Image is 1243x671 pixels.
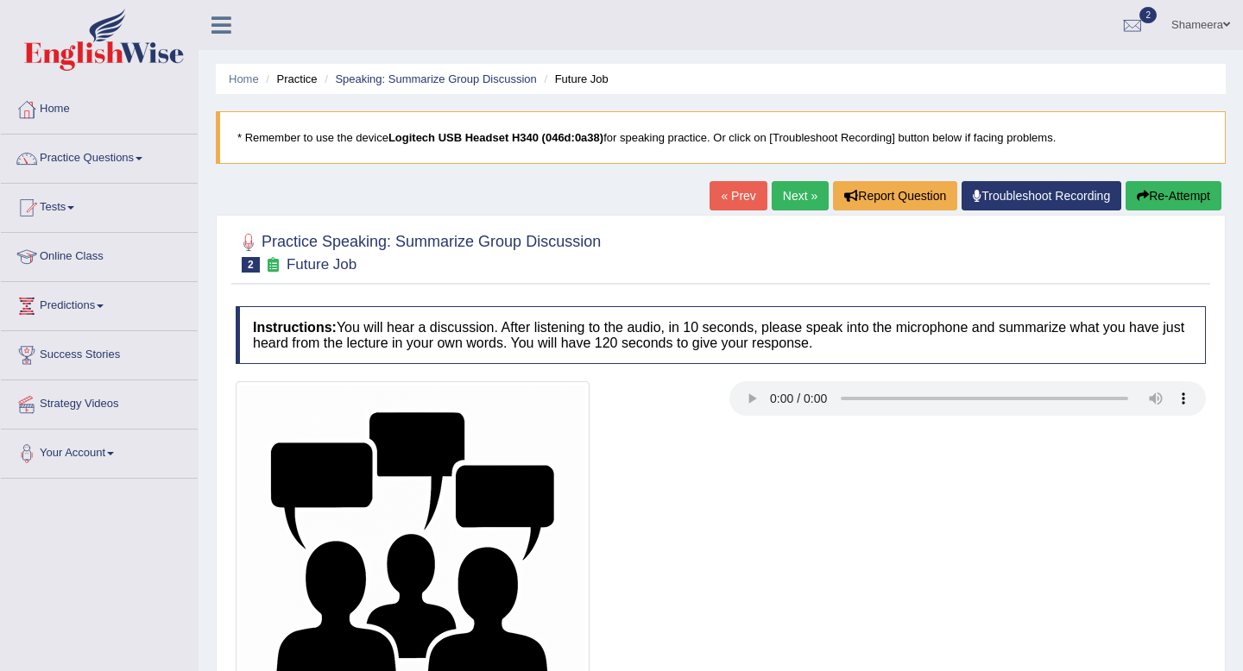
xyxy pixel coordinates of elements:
small: Exam occurring question [264,257,282,273]
a: Tests [1,184,198,227]
a: Home [229,72,259,85]
span: 2 [1139,7,1157,23]
button: Re-Attempt [1126,181,1221,210]
a: Predictions [1,282,198,325]
blockquote: * Remember to use the device for speaking practice. Or click on [Troubleshoot Recording] button b... [216,111,1226,164]
a: « Prev [710,181,767,210]
a: Troubleshoot Recording [962,181,1121,210]
a: Success Stories [1,331,198,374]
small: Future Job [287,256,356,273]
b: Logitech USB Headset H340 (046d:0a38) [388,131,603,144]
li: Future Job [539,71,608,87]
span: 2 [242,257,260,273]
a: Strategy Videos [1,380,198,423]
b: Instructions: [253,320,337,335]
h4: You will hear a discussion. After listening to the audio, in 10 seconds, please speak into the mi... [236,306,1206,364]
a: Next » [772,181,829,210]
a: Speaking: Summarize Group Discussion [335,72,536,85]
h2: Practice Speaking: Summarize Group Discussion [236,229,601,273]
a: Online Class [1,233,198,276]
a: Your Account [1,430,198,473]
a: Home [1,85,198,129]
a: Practice Questions [1,135,198,178]
li: Practice [262,71,317,87]
button: Report Question [833,181,957,210]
